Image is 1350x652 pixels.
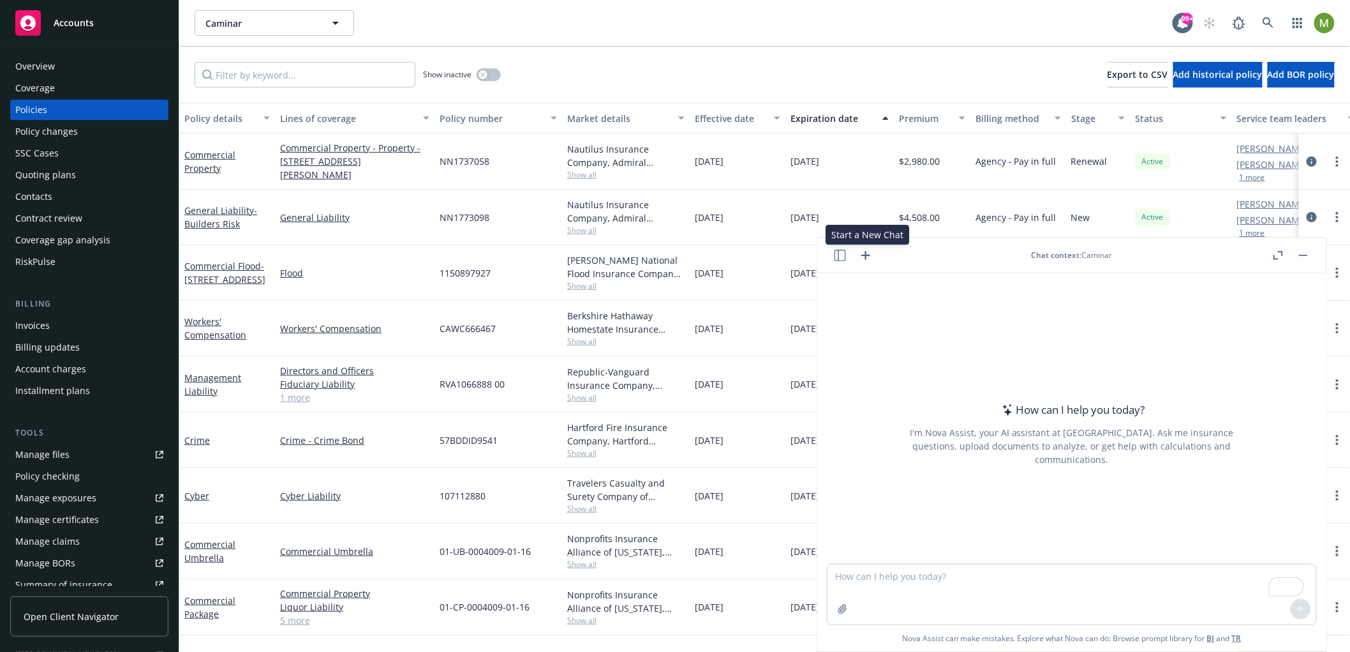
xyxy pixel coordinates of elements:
[280,266,429,280] a: Flood
[10,230,168,250] a: Coverage gap analysis
[10,427,168,439] div: Tools
[873,250,1270,261] div: : Caminar
[1071,112,1111,125] div: Stage
[899,211,940,224] span: $4,508.00
[184,315,246,341] a: Workers' Compensation
[184,149,235,174] a: Commercial Property
[1232,633,1242,644] a: TR
[1226,10,1252,36] a: Report a Bug
[1330,600,1345,615] a: more
[205,17,316,30] span: Caminar
[790,600,819,614] span: [DATE]
[1140,156,1166,167] span: Active
[280,614,429,627] a: 5 more
[15,78,55,98] div: Coverage
[10,575,168,595] a: Summary of insurance
[15,488,96,508] div: Manage exposures
[184,112,256,125] div: Policy details
[280,587,429,600] a: Commercial Property
[826,225,909,245] div: Start a New Chat
[10,444,168,465] a: Manage files
[1197,10,1222,36] a: Start snowing
[822,625,1321,651] span: Nova Assist can make mistakes. Explore what Nova can do: Browse prompt library for and
[184,538,235,564] a: Commercial Umbrella
[785,103,894,133] button: Expiration date
[893,426,1251,466] div: I'm Nova Assist, your AI assistant at [GEOGRAPHIC_DATA]. Ask me insurance questions, upload docum...
[567,280,685,291] span: Show all
[1140,211,1166,223] span: Active
[690,103,785,133] button: Effective date
[15,208,82,229] div: Contract review
[15,466,80,487] div: Policy checking
[1330,432,1345,448] a: more
[10,359,168,379] a: Account charges
[15,56,55,77] div: Overview
[899,112,951,125] div: Premium
[827,565,1316,625] textarea: To enrich screen reader interactions, please activate Accessibility in Grammarly extension settings
[790,211,819,224] span: [DATE]
[15,100,47,120] div: Policies
[1330,488,1345,503] a: more
[1330,154,1345,169] a: more
[894,103,970,133] button: Premium
[280,211,429,224] a: General Liability
[567,559,685,570] span: Show all
[280,141,429,181] a: Commercial Property - Property - [STREET_ADDRESS][PERSON_NAME]
[10,165,168,185] a: Quoting plans
[1240,229,1265,237] button: 1 more
[195,10,354,36] button: Caminar
[975,112,1047,125] div: Billing method
[695,377,723,391] span: [DATE]
[1108,68,1168,80] span: Export to CSV
[567,615,685,626] span: Show all
[440,434,498,447] span: 57BDDID9541
[1207,633,1215,644] a: BI
[1173,62,1263,87] button: Add historical policy
[695,489,723,503] span: [DATE]
[10,208,168,229] a: Contract review
[184,490,209,502] a: Cyber
[15,337,80,358] div: Billing updates
[1240,174,1265,181] button: 1 more
[695,545,723,558] span: [DATE]
[567,142,685,169] div: Nautilus Insurance Company, Admiral Insurance Group ([PERSON_NAME] Corporation)
[790,545,819,558] span: [DATE]
[434,103,562,133] button: Policy number
[280,434,429,447] a: Crime - Crime Bond
[1066,103,1130,133] button: Stage
[1237,142,1309,155] a: [PERSON_NAME]
[15,359,86,379] div: Account charges
[567,503,685,514] span: Show all
[1330,265,1345,280] a: more
[790,266,819,280] span: [DATE]
[179,103,275,133] button: Policy details
[1237,158,1309,171] a: [PERSON_NAME]
[695,434,723,447] span: [DATE]
[567,392,685,403] span: Show all
[440,600,530,614] span: 01-CP-0004009-01-16
[15,575,112,595] div: Summary of insurance
[10,252,168,272] a: RiskPulse
[899,155,940,168] span: $2,980.00
[184,260,265,285] a: Commercial Flood
[15,165,76,185] div: Quoting plans
[15,381,90,401] div: Installment plans
[184,434,210,446] a: Crime
[567,421,685,448] div: Hartford Fire Insurance Company, Hartford Insurance Group
[280,391,429,404] a: 1 more
[1237,112,1340,125] div: Service team leaders
[15,553,75,573] div: Manage BORs
[280,600,429,614] a: Liquor Liability
[195,62,415,87] input: Filter by keyword...
[567,169,685,180] span: Show all
[184,372,241,397] a: Management Liability
[695,322,723,335] span: [DATE]
[10,553,168,573] a: Manage BORs
[440,545,531,558] span: 01-UB-0004009-01-16
[1330,543,1345,559] a: more
[1268,62,1335,87] button: Add BOR policy
[567,254,685,280] div: [PERSON_NAME] National Flood Insurance Company, [PERSON_NAME] Flood
[423,69,471,80] span: Show inactive
[695,155,723,168] span: [DATE]
[790,155,819,168] span: [DATE]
